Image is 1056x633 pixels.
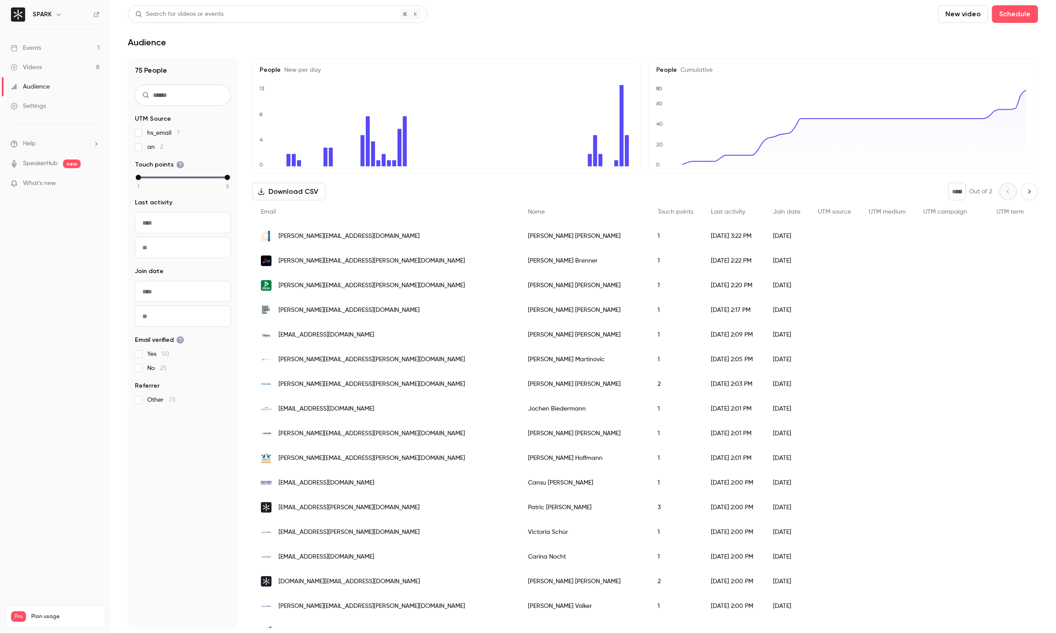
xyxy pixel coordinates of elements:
span: hs_email [147,129,180,137]
span: 73 [169,397,175,403]
span: [EMAIL_ADDRESS][DOMAIN_NAME] [279,404,374,414]
text: 0 [259,162,263,168]
span: [PERSON_NAME][EMAIL_ADDRESS][PERSON_NAME][DOMAIN_NAME] [279,380,465,389]
span: an [147,143,163,152]
div: 1 [649,421,703,446]
div: [DATE] 2:00 PM [703,495,765,520]
div: 1 [649,347,703,372]
span: new [63,159,81,168]
img: schufa.de [261,428,271,439]
text: 13 [259,85,264,92]
div: [DATE] 2:00 PM [703,569,765,594]
span: Name [528,209,545,215]
div: [DATE] [765,396,810,421]
button: Download CSV [252,183,326,200]
img: swatchgroup.com [261,527,271,537]
div: [DATE] [765,224,810,248]
div: [DATE] 3:22 PM [703,224,765,248]
img: sirius-consult.com [261,453,271,463]
div: [DATE] 2:03 PM [703,372,765,396]
div: [DATE] [765,446,810,470]
span: Plan usage [31,613,99,620]
div: [DATE] [765,322,810,347]
div: Events [11,44,41,52]
span: UTM term [997,209,1024,215]
div: [DATE] 2:01 PM [703,446,765,470]
text: 0 [656,162,660,168]
span: Join date [773,209,801,215]
div: Carina Nocht [519,544,649,569]
span: Touch points [135,160,184,169]
img: dzbank.de [261,379,271,389]
span: UTM campaign [924,209,967,215]
div: 1 [649,396,703,421]
a: SpeakerHub [23,159,58,168]
span: What's new [23,179,56,188]
span: Email [261,209,276,215]
div: [PERSON_NAME] [PERSON_NAME] [519,322,649,347]
span: New per day [281,67,321,73]
div: [DATE] [765,421,810,446]
img: SPARK [11,7,25,22]
div: [PERSON_NAME] [PERSON_NAME] [519,224,649,248]
div: min [136,175,141,180]
text: 40 [656,121,663,127]
span: Pro [11,611,26,622]
div: Patric [PERSON_NAME] [519,495,649,520]
div: [PERSON_NAME] [PERSON_NAME] [519,298,649,322]
div: 1 [649,224,703,248]
span: 2 [160,144,163,150]
span: [EMAIL_ADDRESS][DOMAIN_NAME] [279,330,374,340]
div: 1 [649,446,703,470]
text: 4 [260,137,263,143]
h6: SPARK [33,10,52,19]
div: [DATE] 2:17 PM [703,298,765,322]
div: [DATE] 2:09 PM [703,322,765,347]
div: [DATE] 2:20 PM [703,273,765,298]
div: [DATE] [765,248,810,273]
img: crewspirit.com [261,329,271,340]
img: waifc.be [261,403,271,414]
div: [DATE] 2:01 PM [703,396,765,421]
text: 20 [656,141,663,148]
img: swatchgroup.com [261,552,271,562]
img: swatchgroup.com [261,601,271,611]
div: [DATE] [765,470,810,495]
button: Schedule [992,5,1038,23]
div: [DATE] [765,495,810,520]
img: ssga.com [261,305,271,315]
button: New video [938,5,989,23]
img: ad-alliance.de [261,255,271,266]
span: UTM Source [135,115,171,123]
div: [DATE] [765,594,810,618]
span: Email verified [135,336,184,344]
div: Jochen Biedermann [519,396,649,421]
div: Audience [11,82,50,91]
span: [PERSON_NAME][EMAIL_ADDRESS][PERSON_NAME][DOMAIN_NAME] [279,429,465,438]
span: UTM source [818,209,851,215]
div: 2 [649,569,703,594]
div: [DATE] 2:05 PM [703,347,765,372]
img: dachser.com [261,478,271,488]
text: 60 [656,100,662,107]
span: [PERSON_NAME][EMAIL_ADDRESS][PERSON_NAME][DOMAIN_NAME] [279,281,465,290]
button: Next page [1021,183,1038,200]
span: Touch points [658,209,694,215]
span: 5 [226,182,229,190]
span: [EMAIL_ADDRESS][DOMAIN_NAME] [279,478,374,488]
h5: People [656,66,1031,74]
div: max [225,175,230,180]
span: UTM medium [869,209,906,215]
h1: Audience [128,37,166,48]
span: Cumulative [677,67,713,73]
span: [PERSON_NAME][EMAIL_ADDRESS][PERSON_NAME][DOMAIN_NAME] [279,355,465,364]
img: dvag.de [261,357,271,362]
img: bundesbank.de [261,231,271,241]
span: 25 [160,365,167,371]
div: [PERSON_NAME] [PERSON_NAME] [519,372,649,396]
div: [PERSON_NAME] [PERSON_NAME] [519,569,649,594]
span: Help [23,139,36,148]
img: sparkplaces.com [261,576,271,587]
div: [DATE] [765,520,810,544]
div: [PERSON_NAME] [PERSON_NAME] [519,273,649,298]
